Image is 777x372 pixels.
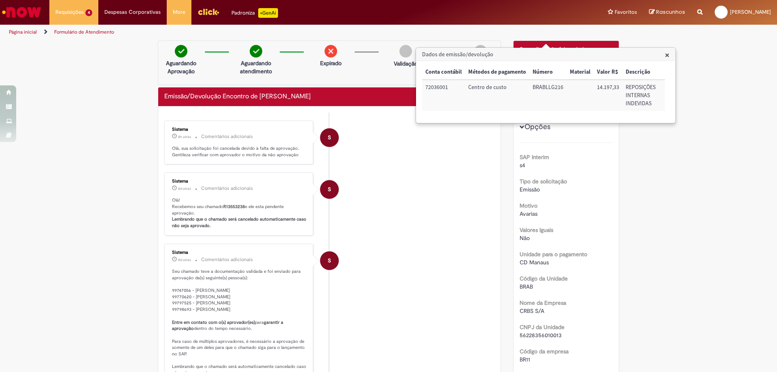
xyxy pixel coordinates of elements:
b: Entre em contato com o(s) aprovador(es) [172,319,255,325]
span: [PERSON_NAME] [730,9,771,15]
span: Sua solicitação foi enviada [520,45,586,53]
div: System [320,180,339,199]
span: Emissão [520,186,540,193]
span: 8d atrás [178,186,191,191]
a: Formulário de Atendimento [54,29,114,35]
span: 56228356010013 [520,332,562,339]
span: Favoritos [615,8,637,16]
b: garantir a aprovação [172,319,284,332]
th: Métodos de pagamento [465,65,529,80]
span: BR11 [520,356,530,363]
b: Código da empresa [520,348,569,355]
time: 23/09/2025 08:36:07 [178,186,191,191]
b: Nome da Empresa [520,299,566,306]
small: Comentários adicionais [201,133,253,140]
b: R13553238 [223,204,245,210]
td: Descrição: REPOSIÇÕES INTERNAS INDEVIDAS [622,80,665,111]
span: × [665,49,669,60]
p: Olá! Recebemos seu chamado e ele esta pendente aprovação. [172,197,307,229]
time: 30/09/2025 10:00:00 [178,134,191,139]
p: Aguardando Aprovação [161,59,201,75]
img: img-circle-grey.png [474,45,487,57]
img: check-circle-green.png [175,45,187,57]
button: Close [665,51,669,59]
p: Olá, sua solicitação foi cancelada devido à falta de aprovação. Gentileza verificar com aprovador... [172,145,307,158]
b: SAP Interim [520,153,549,161]
span: More [173,8,185,16]
img: check-circle-green.png [250,45,262,57]
div: Dados de emissão/devolução [416,47,676,123]
th: Material [567,65,594,80]
span: S [328,251,331,270]
div: System [320,128,339,147]
span: CRBS S/A [520,307,544,315]
div: Sistema [172,250,307,255]
span: 8h atrás [178,134,191,139]
p: Aguardando atendimento [236,59,276,75]
td: Valor R$: 14.197,33 [594,80,622,111]
span: BRAB [520,283,533,290]
div: Padroniza [231,8,278,18]
h2: Emissão/Devolução Encontro de Contas Fornecedor Histórico de tíquete [164,93,311,100]
p: Expirado [320,59,342,67]
small: Comentários adicionais [201,256,253,263]
img: ServiceNow [1,4,42,20]
td: Conta contábil: 72036001 [422,80,465,111]
ul: Trilhas de página [6,25,512,40]
a: Rascunhos [649,9,685,16]
span: S [328,180,331,199]
td: Métodos de pagamento: Centro de custo [465,80,529,111]
img: click_logo_yellow_360x200.png [197,6,219,18]
div: Sistema [172,179,307,184]
b: Lembrando que o chamado será cancelado automaticamente caso não seja aprovado. [172,216,308,229]
p: +GenAi [258,8,278,18]
span: Avarias [520,210,537,217]
b: Unidade para o pagamento [520,251,587,258]
b: Código da Unidade [520,275,568,282]
th: Valor R$ [594,65,622,80]
span: Requisições [55,8,84,16]
img: remove.png [325,45,337,57]
span: S [328,128,331,147]
span: Não [520,234,530,242]
h3: Dados de emissão/devolução [416,48,675,61]
a: Página inicial [9,29,37,35]
th: Conta contábil [422,65,465,80]
b: Valores Iguais [520,226,553,234]
span: CD Manaus [520,259,549,266]
td: Número: BRABLLG216 [529,80,567,111]
small: Comentários adicionais [201,185,253,192]
time: 23/09/2025 08:36:00 [178,257,191,262]
b: Motivo [520,202,537,209]
div: System [320,251,339,270]
img: img-circle-grey.png [399,45,412,57]
p: Validação [394,60,418,68]
span: Despesas Corporativas [104,8,161,16]
span: 8d atrás [178,257,191,262]
span: s4 [520,162,525,169]
th: Número [529,65,567,80]
b: Tipo de solicitação [520,178,567,185]
b: CNPJ da Unidade [520,323,565,331]
td: Material: [567,80,594,111]
div: Sistema [172,127,307,132]
th: Descrição [622,65,665,80]
span: Rascunhos [656,8,685,16]
span: 4 [85,9,92,16]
